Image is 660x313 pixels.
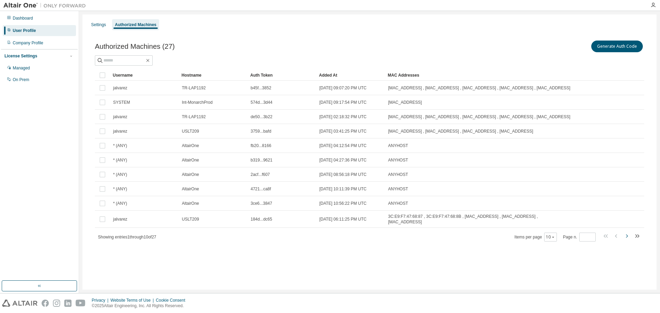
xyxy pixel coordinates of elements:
[388,114,570,120] span: [MAC_ADDRESS] , [MAC_ADDRESS] , [MAC_ADDRESS] , [MAC_ADDRESS] , [MAC_ADDRESS]
[113,201,127,206] span: * (ANY)
[113,186,127,192] span: * (ANY)
[251,201,272,206] span: 3ce6...3847
[591,41,643,52] button: Generate Auth Code
[388,100,422,105] span: [MAC_ADDRESS]
[13,15,33,21] div: Dashboard
[251,128,271,134] span: 3759...bafd
[388,157,408,163] span: ANYHOST
[251,216,272,222] span: 184d...dc65
[319,157,366,163] span: [DATE] 04:27:36 PM UTC
[98,235,156,239] span: Showing entries 1 through 10 of 27
[182,143,199,148] span: AltairOne
[319,172,366,177] span: [DATE] 08:56:18 PM UTC
[13,40,43,46] div: Company Profile
[563,233,596,242] span: Page n.
[251,186,271,192] span: 4721...ca8f
[251,172,270,177] span: 2acf...f607
[113,100,130,105] span: SYSTEM
[182,157,199,163] span: AltairOne
[319,85,366,91] span: [DATE] 09:07:20 PM UTC
[113,143,127,148] span: * (ANY)
[113,85,127,91] span: jalvarez
[182,216,199,222] span: USLT209
[113,114,127,120] span: jalvarez
[182,172,199,177] span: AltairOne
[2,300,37,307] img: altair_logo.svg
[13,28,36,33] div: User Profile
[181,70,245,81] div: Hostname
[388,85,570,91] span: [MAC_ADDRESS] , [MAC_ADDRESS] , [MAC_ADDRESS] , [MAC_ADDRESS] , [MAC_ADDRESS]
[182,186,199,192] span: AltairOne
[110,298,156,303] div: Website Terms of Use
[76,300,86,307] img: youtube.svg
[115,22,156,27] div: Authorized Machines
[388,172,408,177] span: ANYHOST
[388,143,408,148] span: ANYHOST
[4,53,37,59] div: License Settings
[113,128,127,134] span: jalvarez
[182,114,206,120] span: TR-LAP1192
[113,172,127,177] span: * (ANY)
[388,201,408,206] span: ANYHOST
[319,201,366,206] span: [DATE] 10:56:22 PM UTC
[92,298,110,303] div: Privacy
[319,70,382,81] div: Added At
[13,77,29,82] div: On Prem
[156,298,189,303] div: Cookie Consent
[42,300,49,307] img: facebook.svg
[319,100,366,105] span: [DATE] 09:17:54 PM UTC
[182,100,212,105] span: Int-MonarchProd
[515,233,557,242] span: Items per page
[182,201,199,206] span: AltairOne
[113,157,127,163] span: * (ANY)
[251,157,272,163] span: b319...9621
[251,85,271,91] span: b45f...3852
[319,128,366,134] span: [DATE] 03:41:25 PM UTC
[251,143,271,148] span: fb20...8166
[113,70,176,81] div: Username
[319,216,366,222] span: [DATE] 06:11:25 PM UTC
[91,22,106,27] div: Settings
[13,65,30,71] div: Managed
[319,114,366,120] span: [DATE] 02:18:32 PM UTC
[3,2,89,9] img: Altair One
[113,216,127,222] span: jalvarez
[546,234,555,240] button: 10
[92,303,189,309] p: © 2025 Altair Engineering, Inc. All Rights Reserved.
[182,128,199,134] span: USLT209
[388,186,408,192] span: ANYHOST
[53,300,60,307] img: instagram.svg
[250,70,313,81] div: Auth Token
[182,85,206,91] span: TR-LAP1192
[95,43,175,51] span: Authorized Machines (27)
[64,300,71,307] img: linkedin.svg
[251,114,272,120] span: de50...3b22
[319,143,366,148] span: [DATE] 04:12:54 PM UTC
[319,186,366,192] span: [DATE] 10:11:39 PM UTC
[251,100,272,105] span: 574d...3d44
[388,128,533,134] span: [MAC_ADDRESS] , [MAC_ADDRESS] , [MAC_ADDRESS] , [MAC_ADDRESS]
[388,214,572,225] span: 3C:E9:F7:47:68:87 , 3C:E9:F7:47:68:8B , [MAC_ADDRESS] , [MAC_ADDRESS] , [MAC_ADDRESS]
[388,70,572,81] div: MAC Addresses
